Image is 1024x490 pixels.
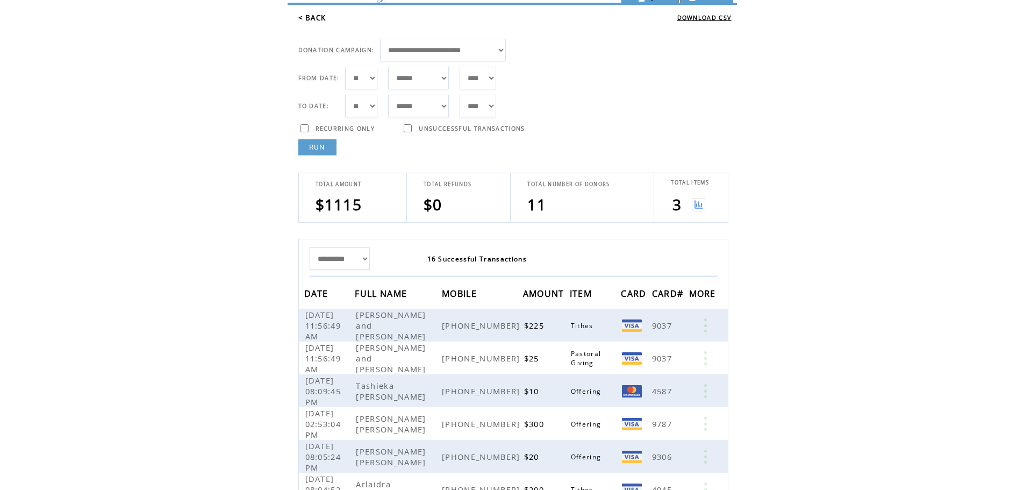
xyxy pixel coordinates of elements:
[355,290,410,296] a: FULL NAME
[622,385,642,397] img: Mastercard
[652,320,675,331] span: 9037
[527,181,610,188] span: TOTAL NUMBER OF DONORS
[571,349,601,367] span: Pastoral Giving
[622,418,642,430] img: Visa
[356,380,428,402] span: Tashieka [PERSON_NAME]
[442,451,523,462] span: [PHONE_NUMBER]
[652,285,686,305] span: CARD#
[305,309,341,342] span: [DATE] 11:56:49 AM
[652,386,675,396] span: 4587
[298,139,336,155] a: RUN
[523,290,567,296] a: AMOUNT
[442,285,479,305] span: MOBILE
[305,342,341,374] span: [DATE] 11:56:49 AM
[298,102,330,110] span: TO DATE:
[442,290,479,296] a: MOBILE
[622,352,642,365] img: Visa
[298,74,340,82] span: FROM DATE:
[305,408,341,440] span: [DATE] 02:53:04 PM
[424,194,442,215] span: $0
[355,285,410,305] span: FULL NAME
[524,386,542,396] span: $10
[570,290,595,296] a: ITEM
[442,386,523,396] span: [PHONE_NUMBER]
[304,290,331,296] a: DATE
[571,321,596,330] span: Tithes
[671,179,709,186] span: TOTAL ITEMS
[442,353,523,364] span: [PHONE_NUMBER]
[527,194,546,215] span: 11
[524,451,542,462] span: $20
[356,309,428,342] span: [PERSON_NAME] and [PERSON_NAME]
[356,342,428,374] span: [PERSON_NAME] and [PERSON_NAME]
[442,320,523,331] span: [PHONE_NUMBER]
[356,413,428,435] span: [PERSON_NAME] [PERSON_NAME]
[524,320,547,331] span: $225
[419,125,525,132] span: UNSUCCESSFUL TRANSACTIONS
[524,418,547,429] span: $300
[316,125,375,132] span: RECURRING ONLY
[304,285,331,305] span: DATE
[298,46,375,54] span: DONATION CAMPAIGN:
[305,375,341,407] span: [DATE] 08:09:45 PM
[316,181,362,188] span: TOTAL AMOUNT
[427,254,527,264] span: 16 Successful Transactions
[571,420,604,429] span: Offering
[652,353,675,364] span: 9037
[523,285,567,305] span: AMOUNT
[571,387,604,396] span: Offering
[442,418,523,429] span: [PHONE_NUMBER]
[316,194,362,215] span: $1115
[424,181,471,188] span: TOTAL REFUNDS
[570,285,595,305] span: ITEM
[298,13,326,23] a: < BACK
[305,441,341,473] span: [DATE] 08:05:24 PM
[652,418,675,429] span: 9787
[672,194,682,215] span: 3
[622,319,642,332] img: Visa
[621,285,649,305] span: CARD
[677,14,732,22] a: DOWNLOAD CSV
[652,290,686,296] a: CARD#
[524,353,542,364] span: $25
[692,198,705,211] img: View graph
[689,285,719,305] span: MORE
[652,451,675,462] span: 9306
[622,451,642,463] img: Visa
[571,452,604,461] span: Offering
[356,446,428,467] span: [PERSON_NAME] [PERSON_NAME]
[621,290,649,296] a: CARD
